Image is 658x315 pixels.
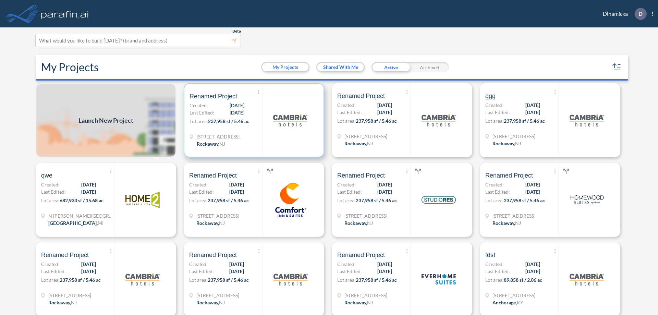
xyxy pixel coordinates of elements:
[232,28,241,34] span: Beta
[81,181,96,188] span: [DATE]
[422,183,456,217] img: logo
[525,101,540,109] span: [DATE]
[344,300,367,305] span: Rockaway ,
[337,188,362,195] span: Last Edited:
[219,141,225,147] span: NJ
[377,261,392,268] span: [DATE]
[41,261,60,268] span: Created:
[377,181,392,188] span: [DATE]
[208,277,249,283] span: 237,958 sf / 5.46 ac
[189,181,208,188] span: Created:
[81,261,96,268] span: [DATE]
[48,300,71,305] span: Rockaway ,
[337,92,385,100] span: Renamed Project
[492,219,521,227] div: Rockaway, NJ
[517,300,523,305] span: KY
[515,141,521,146] span: NJ
[189,188,214,195] span: Last Edited:
[337,118,356,124] span: Lot area:
[81,188,96,195] span: [DATE]
[525,181,540,188] span: [DATE]
[570,183,604,217] img: logo
[371,62,410,72] div: Active
[485,268,510,275] span: Last Edited:
[230,109,244,116] span: [DATE]
[41,268,66,275] span: Last Edited:
[485,101,504,109] span: Created:
[229,261,244,268] span: [DATE]
[229,181,244,188] span: [DATE]
[344,140,373,147] div: Rockaway, NJ
[196,300,219,305] span: Rockaway ,
[262,63,308,71] button: My Projects
[492,141,515,146] span: Rockaway ,
[504,277,542,283] span: 89,858 sf / 2.06 ac
[189,171,237,180] span: Renamed Project
[570,262,604,296] img: logo
[208,197,249,203] span: 237,958 sf / 5.46 ac
[485,277,504,283] span: Lot area:
[39,7,90,21] img: logo
[485,188,510,195] span: Last Edited:
[41,188,66,195] span: Last Edited:
[71,300,77,305] span: NJ
[190,92,237,100] span: Renamed Project
[196,220,219,226] span: Rockaway ,
[344,292,387,299] span: 321 Mt Hope Ave
[485,251,495,259] span: fdsf
[125,183,160,217] img: logo
[81,268,96,275] span: [DATE]
[190,109,214,116] span: Last Edited:
[344,141,367,146] span: Rockaway ,
[337,171,385,180] span: Renamed Project
[337,277,356,283] span: Lot area:
[60,277,101,283] span: 237,958 sf / 5.46 ac
[190,118,208,124] span: Lot area:
[638,11,643,17] p: D
[196,212,239,219] span: 321 Mt Hope Ave
[593,8,653,20] div: Dinamicka
[78,116,133,125] span: Launch New Project
[337,109,362,116] span: Last Edited:
[492,300,517,305] span: Anchorage ,
[189,268,214,275] span: Last Edited:
[485,171,533,180] span: Renamed Project
[377,101,392,109] span: [DATE]
[219,300,225,305] span: NJ
[525,188,540,195] span: [DATE]
[48,299,77,306] div: Rockaway, NJ
[48,212,113,219] span: N Wyndham Hill Dr NE
[337,197,356,203] span: Lot area:
[492,133,535,140] span: 321 Mt Hope Ave
[197,133,240,140] span: 321 Mt Hope Ave
[41,197,60,203] span: Lot area:
[41,251,89,259] span: Renamed Project
[422,262,456,296] img: logo
[273,183,308,217] img: logo
[41,61,99,74] h2: My Projects
[344,219,373,227] div: Rockaway, NJ
[356,118,397,124] span: 237,958 sf / 5.46 ac
[197,140,225,147] div: Rockaway, NJ
[344,299,373,306] div: Rockaway, NJ
[273,262,308,296] img: logo
[515,220,521,226] span: NJ
[36,83,176,157] a: Launch New Project
[377,268,392,275] span: [DATE]
[525,261,540,268] span: [DATE]
[344,212,387,219] span: 321 Mt Hope Ave
[229,188,244,195] span: [DATE]
[485,181,504,188] span: Created:
[367,300,373,305] span: NJ
[525,109,540,116] span: [DATE]
[356,277,397,283] span: 237,958 sf / 5.46 ac
[367,220,373,226] span: NJ
[60,197,103,203] span: 682,933 sf / 15.68 ac
[485,92,496,100] span: ggg
[317,63,364,71] button: Shared With Me
[189,251,237,259] span: Renamed Project
[344,133,387,140] span: 321 Mt Hope Ave
[492,292,535,299] span: 1899 Evergreen Rd
[337,251,385,259] span: Renamed Project
[570,103,604,137] img: logo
